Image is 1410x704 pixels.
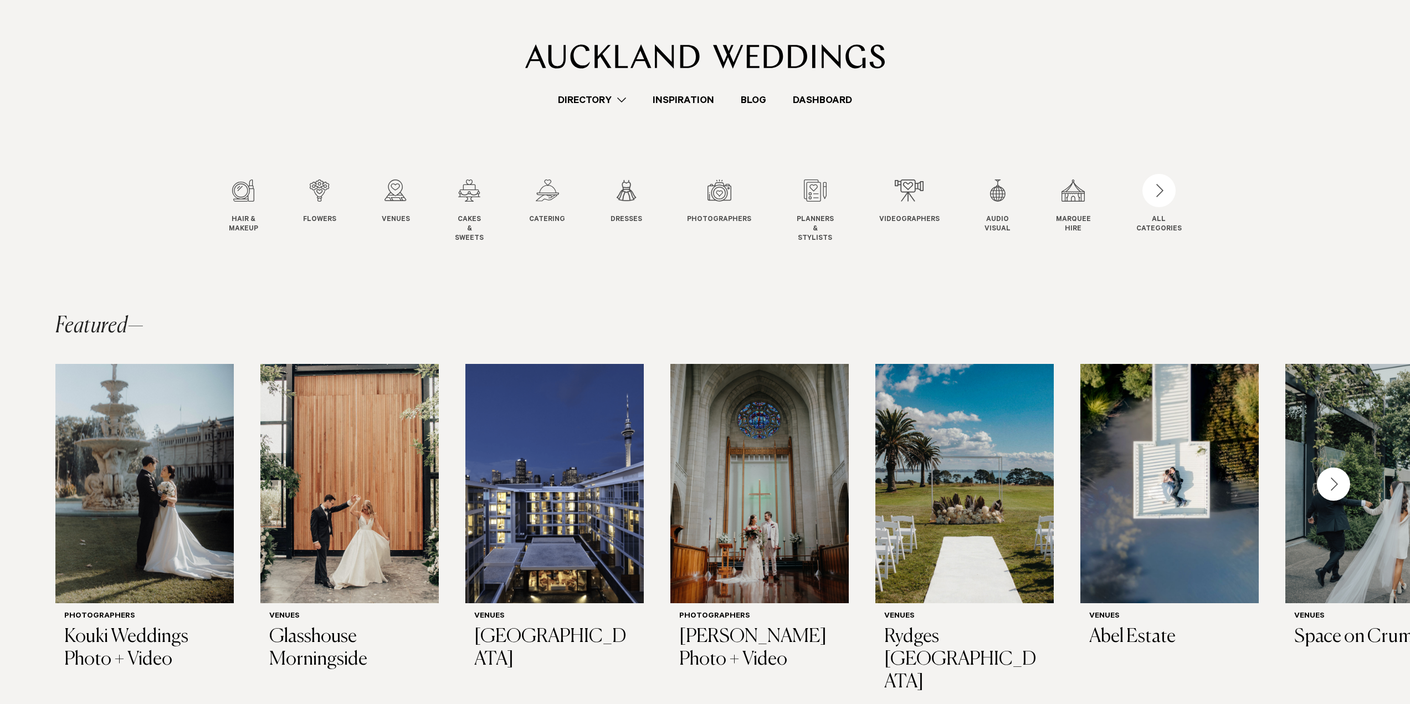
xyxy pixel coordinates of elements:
[229,179,258,234] a: Hair & Makeup
[55,364,234,680] a: Auckland Weddings Photographers | Kouki Weddings Photo + Video Photographers Kouki Weddings Photo...
[269,626,430,671] h3: Glasshouse Morningside
[1136,215,1182,234] div: ALL CATEGORIES
[687,179,751,225] a: Photographers
[545,93,639,107] a: Directory
[875,364,1054,603] img: Wedding ceremony at Rydges Formosa
[687,179,773,243] swiper-slide: 7 / 12
[727,93,780,107] a: Blog
[303,179,358,243] swiper-slide: 2 / 12
[303,179,336,225] a: Flowers
[229,179,280,243] swiper-slide: 1 / 12
[382,179,410,225] a: Venues
[670,364,849,680] a: Auckland Weddings Photographers | Chris Turner Photo + Video Photographers [PERSON_NAME] Photo + ...
[611,179,664,243] swiper-slide: 6 / 12
[1080,364,1259,657] a: Auckland Weddings Venues | Abel Estate Venues Abel Estate
[1080,364,1259,603] img: Auckland Weddings Venues | Abel Estate
[55,364,234,603] img: Auckland Weddings Photographers | Kouki Weddings Photo + Video
[797,215,834,243] span: Planners & Stylists
[679,626,840,671] h3: [PERSON_NAME] Photo + Video
[670,364,849,603] img: Auckland Weddings Photographers | Chris Turner Photo + Video
[1089,626,1250,649] h3: Abel Estate
[474,626,635,671] h3: [GEOGRAPHIC_DATA]
[879,179,962,243] swiper-slide: 9 / 12
[64,612,225,621] h6: Photographers
[797,179,856,243] swiper-slide: 8 / 12
[679,612,840,621] h6: Photographers
[465,364,644,603] img: Auckland Weddings Venues | Sofitel Auckland Viaduct Harbour
[455,179,484,243] a: Cakes & Sweets
[382,215,410,225] span: Venues
[303,215,336,225] span: Flowers
[780,93,865,107] a: Dashboard
[64,626,225,671] h3: Kouki Weddings Photo + Video
[1136,179,1182,232] button: ALLCATEGORIES
[875,364,1054,702] a: Wedding ceremony at Rydges Formosa Venues Rydges [GEOGRAPHIC_DATA]
[985,179,1011,234] a: Audio Visual
[1089,612,1250,621] h6: Venues
[1056,215,1091,234] span: Marquee Hire
[797,179,834,243] a: Planners & Stylists
[455,215,484,243] span: Cakes & Sweets
[639,93,727,107] a: Inspiration
[529,215,565,225] span: Catering
[611,179,642,225] a: Dresses
[465,364,644,680] a: Auckland Weddings Venues | Sofitel Auckland Viaduct Harbour Venues [GEOGRAPHIC_DATA]
[884,626,1045,693] h3: Rydges [GEOGRAPHIC_DATA]
[1056,179,1113,243] swiper-slide: 11 / 12
[985,215,1011,234] span: Audio Visual
[260,364,439,603] img: Just married at Glasshouse
[260,364,439,680] a: Just married at Glasshouse Venues Glasshouse Morningside
[529,179,565,225] a: Catering
[985,179,1033,243] swiper-slide: 10 / 12
[879,179,940,225] a: Videographers
[687,215,751,225] span: Photographers
[529,179,587,243] swiper-slide: 5 / 12
[525,44,885,69] img: Auckland Weddings Logo
[382,179,432,243] swiper-slide: 3 / 12
[1056,179,1091,234] a: Marquee Hire
[884,612,1045,621] h6: Venues
[55,315,144,337] h2: Featured
[879,215,940,225] span: Videographers
[611,215,642,225] span: Dresses
[269,612,430,621] h6: Venues
[474,612,635,621] h6: Venues
[229,215,258,234] span: Hair & Makeup
[455,179,506,243] swiper-slide: 4 / 12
